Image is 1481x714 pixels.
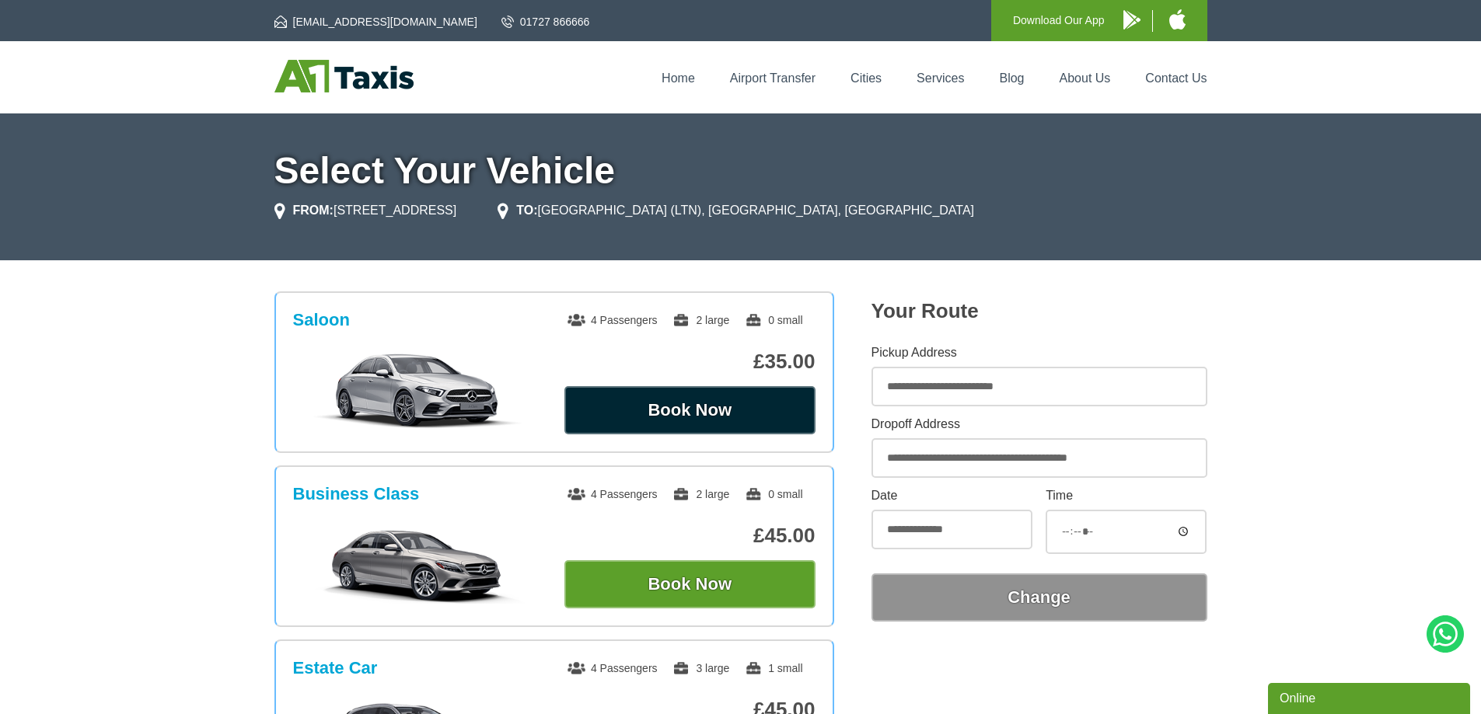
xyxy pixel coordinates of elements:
[293,310,350,330] h3: Saloon
[1013,11,1105,30] p: Download Our App
[568,314,658,326] span: 4 Passengers
[871,418,1207,430] label: Dropoff Address
[672,488,729,500] span: 2 large
[871,489,1032,502] label: Date
[274,201,457,220] li: [STREET_ADDRESS]
[1169,9,1186,30] img: A1 Taxis iPhone App
[568,488,658,500] span: 4 Passengers
[672,662,729,674] span: 3 large
[1060,71,1111,85] a: About Us
[274,14,477,30] a: [EMAIL_ADDRESS][DOMAIN_NAME]
[662,71,695,85] a: Home
[871,347,1207,359] label: Pickup Address
[917,71,964,85] a: Services
[745,662,802,674] span: 1 small
[1123,10,1140,30] img: A1 Taxis Android App
[293,658,378,678] h3: Estate Car
[745,314,802,326] span: 0 small
[293,204,334,217] strong: FROM:
[498,201,974,220] li: [GEOGRAPHIC_DATA] (LTN), [GEOGRAPHIC_DATA], [GEOGRAPHIC_DATA]
[564,350,816,374] p: £35.00
[1046,489,1207,502] label: Time
[501,14,590,30] a: 01727 866666
[274,60,414,92] img: A1 Taxis St Albans LTD
[999,71,1024,85] a: Blog
[871,299,1207,323] h2: Your Route
[672,314,729,326] span: 2 large
[1268,680,1473,714] iframe: chat widget
[745,488,802,500] span: 0 small
[293,484,420,504] h3: Business Class
[301,352,535,430] img: Saloon
[568,662,658,674] span: 4 Passengers
[851,71,882,85] a: Cities
[564,560,816,608] button: Book Now
[301,526,535,604] img: Business Class
[1145,71,1207,85] a: Contact Us
[516,204,537,217] strong: TO:
[564,386,816,434] button: Book Now
[274,152,1207,190] h1: Select Your Vehicle
[730,71,816,85] a: Airport Transfer
[871,573,1207,622] button: Change
[564,524,816,548] p: £45.00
